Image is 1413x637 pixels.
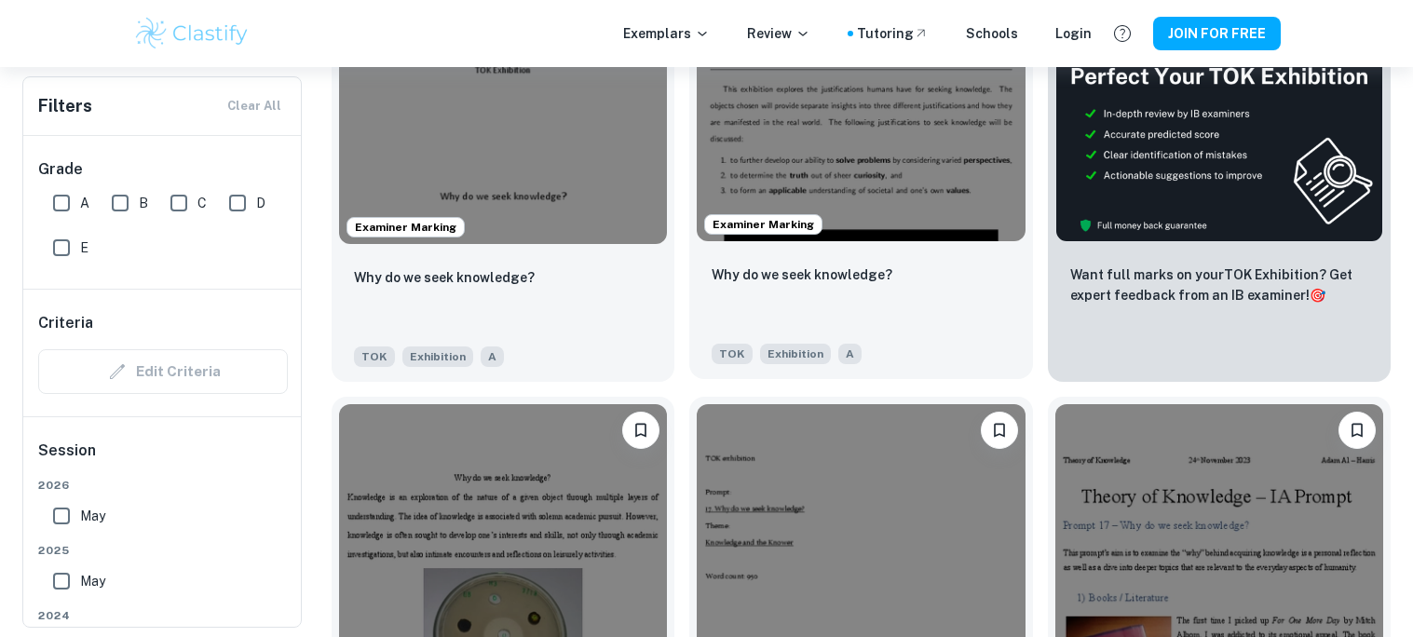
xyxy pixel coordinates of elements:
span: Exhibition [760,344,831,364]
button: JOIN FOR FREE [1153,17,1281,50]
span: 🎯 [1310,288,1325,303]
span: 2024 [38,607,288,624]
button: Please log in to bookmark exemplars [1338,412,1376,449]
span: Exhibition [402,346,473,367]
h6: Session [38,440,288,477]
p: Review [747,23,810,44]
h6: Filters [38,93,92,119]
span: A [481,346,504,367]
img: Clastify logo [133,15,251,52]
span: D [256,193,265,213]
div: Criteria filters are unavailable when searching by topic [38,349,288,394]
span: 2025 [38,542,288,559]
span: B [139,193,148,213]
p: Why do we seek knowledge? [354,267,535,288]
span: A [838,344,862,364]
h6: Criteria [38,312,93,334]
h6: Grade [38,158,288,181]
span: Examiner Marking [705,216,822,233]
span: TOK [712,344,753,364]
span: May [80,571,105,591]
span: Examiner Marking [347,219,464,236]
span: May [80,506,105,526]
span: A [80,193,89,213]
p: Want full marks on your TOK Exhibition ? Get expert feedback from an IB examiner! [1070,264,1368,305]
p: Why do we seek knowledge? [712,264,892,285]
span: C [197,193,207,213]
button: Please log in to bookmark exemplars [981,412,1018,449]
span: E [80,237,88,258]
a: Tutoring [857,23,929,44]
button: Please log in to bookmark exemplars [622,412,659,449]
span: TOK [354,346,395,367]
button: Help and Feedback [1107,18,1138,49]
a: Login [1055,23,1092,44]
span: 2026 [38,477,288,494]
p: Exemplars [623,23,710,44]
a: Schools [966,23,1018,44]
